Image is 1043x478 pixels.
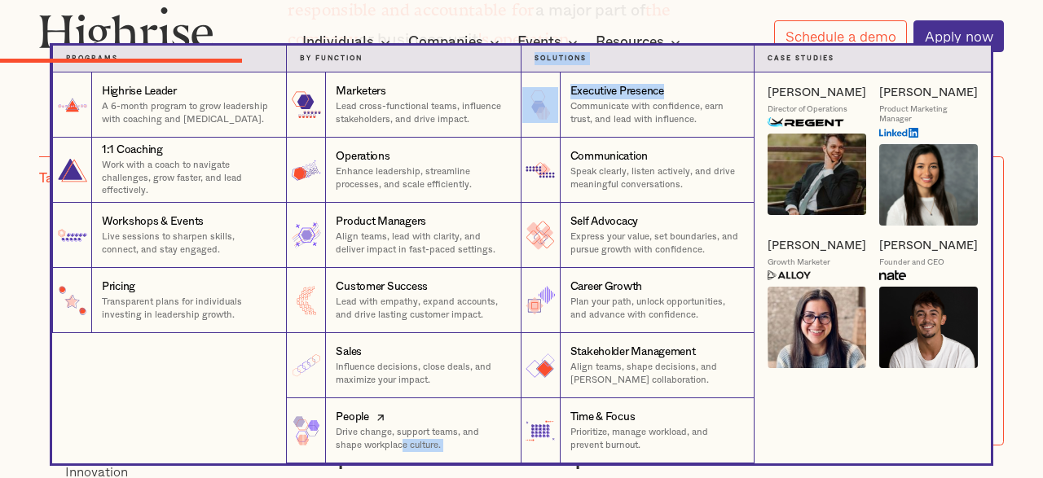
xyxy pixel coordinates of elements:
[336,361,507,386] p: Influence decisions, close deals, and maximize your impact.
[336,149,389,164] div: Operations
[879,104,978,125] div: Product Marketing Manager
[102,214,204,230] div: Workshops & Events
[913,20,1004,53] a: Apply now
[336,410,368,425] div: People
[300,55,363,62] strong: by function
[570,410,636,425] div: Time & Focus
[879,257,944,268] div: Founder and CEO
[336,84,386,99] div: Marketers
[336,344,362,360] div: Sales
[336,230,507,256] p: Align teams, lead with clarity, and deliver impact in fast-paced settings.
[768,86,866,101] a: [PERSON_NAME]
[521,268,755,333] a: Career GrowthPlan your path, unlock opportunities, and advance with confidence.
[570,230,741,256] p: Express your value, set boundaries, and pursue growth with confidence.
[596,33,685,52] div: Resources
[570,165,741,191] p: Speak clearly, listen actively, and drive meaningful conversations.
[879,239,978,254] a: [PERSON_NAME]
[570,296,741,321] p: Plan your path, unlock opportunities, and advance with confidence.
[102,230,273,256] p: Live sessions to sharpen skills, connect, and stay engaged.
[102,84,177,99] div: Highrise Leader
[336,296,507,321] p: Lead with empathy, expand accounts, and drive lasting customer impact.
[286,138,520,203] a: OperationsEnhance leadership, streamline processes, and scale efficiently.
[102,159,273,197] p: Work with a coach to navigate challenges, grow faster, and lead effectively.
[768,257,830,268] div: Growth Marketer
[408,33,483,52] div: Companies
[302,33,374,52] div: Individuals
[768,104,847,115] div: Director of Operations
[535,55,587,62] strong: Solutions
[521,398,755,463] a: Time & FocusPrioritize, manage workload, and prevent burnout.
[336,100,507,125] p: Lead cross-functional teams, influence stakeholders, and drive impact.
[286,203,520,268] a: Product ManagersAlign teams, lead with clarity, and deliver impact in fast-paced settings.
[66,55,118,62] strong: Programs
[336,279,428,295] div: Customer Success
[39,7,213,59] img: Highrise logo
[52,268,286,333] a: PricingTransparent plans for individuals investing in leadership growth.
[521,333,755,398] a: Stakeholder ManagementAlign teams, shape decisions, and [PERSON_NAME] collaboration.
[52,203,286,268] a: Workshops & EventsLive sessions to sharpen skills, connect, and stay engaged.
[336,165,507,191] p: Enhance leadership, streamline processes, and scale efficiently.
[52,138,286,203] a: 1:1 CoachingWork with a coach to navigate challenges, grow faster, and lead effectively.
[286,268,520,333] a: Customer SuccessLead with empathy, expand accounts, and drive lasting customer impact.
[570,214,638,230] div: Self Advocacy
[768,239,866,254] a: [PERSON_NAME]
[879,86,978,101] a: [PERSON_NAME]
[52,72,286,138] a: Highrise LeaderA 6-month program to grow leadership with coaching and [MEDICAL_DATA].
[570,426,741,451] p: Prioritize, manage workload, and prevent burnout.
[517,33,583,52] div: Events
[570,279,642,295] div: Career Growth
[336,214,426,230] div: Product Managers
[286,72,520,138] a: MarketersLead cross-functional teams, influence stakeholders, and drive impact.
[570,344,696,360] div: Stakeholder Management
[517,33,561,52] div: Events
[768,55,834,62] strong: Case Studies
[570,100,741,125] p: Communicate with confidence, earn trust, and lead with influence.
[336,426,507,451] p: Drive change, support teams, and shape workplace culture.
[102,143,163,158] div: 1:1 Coaching
[570,149,648,164] div: Communication
[102,279,135,295] div: Pricing
[596,33,664,52] div: Resources
[774,20,907,52] a: Schedule a demo
[102,296,273,321] p: Transparent plans for individuals investing in leadership growth.
[570,84,664,99] div: Executive Presence
[521,72,755,138] a: Executive PresenceCommunicate with confidence, earn trust, and lead with influence.
[286,398,520,463] a: PeopleDrive change, support teams, and shape workplace culture.
[302,33,395,52] div: Individuals
[570,361,741,386] p: Align teams, shape decisions, and [PERSON_NAME] collaboration.
[408,33,504,52] div: Companies
[521,138,755,203] a: CommunicationSpeak clearly, listen actively, and drive meaningful conversations.
[521,203,755,268] a: Self AdvocacyExpress your value, set boundaries, and pursue growth with confidence.
[102,100,273,125] p: A 6-month program to grow leadership with coaching and [MEDICAL_DATA].
[286,333,520,398] a: SalesInfluence decisions, close deals, and maximize your impact.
